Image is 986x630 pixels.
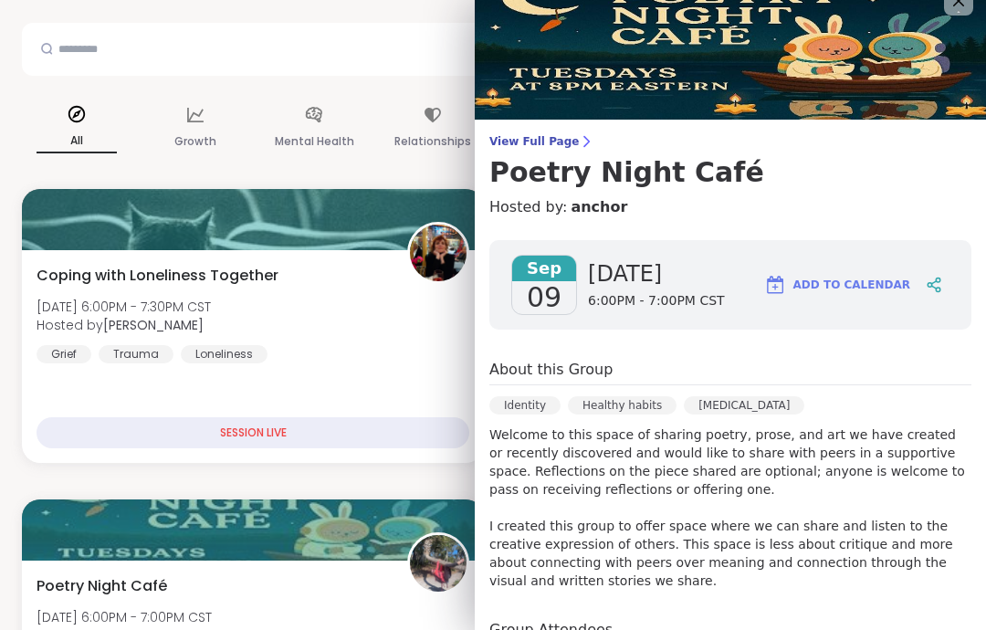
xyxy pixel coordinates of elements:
div: Grief [37,345,91,363]
p: Mental Health [275,131,354,152]
button: Add to Calendar [756,263,918,307]
span: [DATE] 6:00PM - 7:00PM CST [37,608,212,626]
span: View Full Page [489,134,971,149]
span: 09 [527,281,561,314]
div: Loneliness [181,345,267,363]
span: 6:00PM - 7:00PM CST [588,292,725,310]
img: anchor [410,535,467,592]
p: All [37,130,117,153]
a: anchor [571,196,627,218]
p: Growth [174,131,216,152]
div: Identity [489,396,561,415]
span: Hosted by [37,316,211,334]
span: [DATE] 6:00PM - 7:30PM CST [37,298,211,316]
h3: Poetry Night Café [489,156,971,189]
h4: Hosted by: [489,196,971,218]
span: Coping with Loneliness Together [37,265,278,287]
span: Sep [512,256,576,281]
div: Trauma [99,345,173,363]
h4: About this Group [489,359,613,381]
p: Relationships [394,131,471,152]
div: [MEDICAL_DATA] [684,396,804,415]
b: [PERSON_NAME] [103,316,204,334]
img: Judy [410,225,467,281]
span: [DATE] [588,259,725,289]
div: SESSION LIVE [37,417,469,448]
a: View Full PagePoetry Night Café [489,134,971,189]
p: Welcome to this space of sharing poetry, prose, and art we have created or recently discovered an... [489,425,971,590]
div: Healthy habits [568,396,677,415]
img: ShareWell Logomark [764,274,786,296]
span: Poetry Night Café [37,575,167,597]
span: Add to Calendar [793,277,910,293]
